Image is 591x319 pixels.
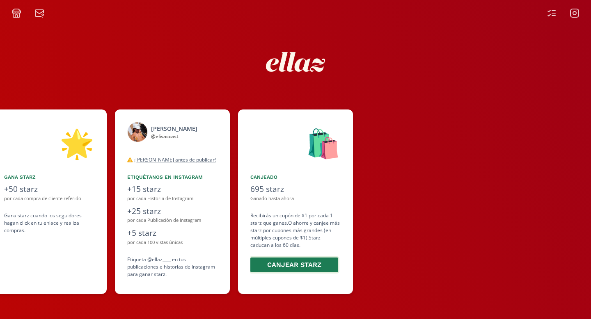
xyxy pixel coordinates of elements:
img: nKmKAABZpYV7 [259,25,332,99]
div: +50 starz [4,183,94,195]
div: por cada Publicación de Instagram [127,217,218,224]
div: +25 starz [127,205,218,217]
div: 🛍️ [250,122,341,164]
div: @ elisaccast [151,133,197,140]
div: por cada compra de cliente referido [4,195,94,202]
div: Etiqueta @ellaz____ en tus publicaciones e historias de Instagram para ganar starz. [127,256,218,278]
div: Gana starz cuando los seguidores hagan click en tu enlace y realiza compras . [4,212,94,234]
div: +15 starz [127,183,218,195]
u: ¡[PERSON_NAME] antes de publicar! [134,156,216,163]
button: Canjear starz [249,256,339,274]
div: 🌟 [4,122,94,164]
div: [PERSON_NAME] [151,124,197,133]
div: +5 starz [127,227,218,239]
div: por cada 100 vistas únicas [127,239,218,246]
div: por cada Historia de Instagram [127,195,218,202]
div: Gana starz [4,173,94,181]
div: Ganado hasta ahora [250,195,341,202]
div: Etiquétanos en Instagram [127,173,218,181]
div: Canjeado [250,173,341,181]
div: 695 starz [250,183,341,195]
img: 539784347_18292632610264298_4544582113860757058_n.jpg [127,122,148,142]
div: Recibirás un cupón de $1 por cada 1 starz que ganes. O ahorre y canjee más starz por cupones más ... [250,212,341,274]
